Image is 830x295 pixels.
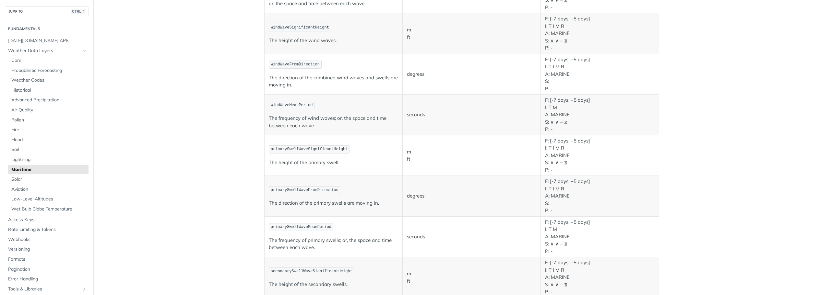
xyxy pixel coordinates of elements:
[8,266,87,273] span: Pagination
[269,281,398,288] p: The height of the secondary swells.
[271,62,320,67] span: windWaveFromDirection
[269,237,398,251] p: The frequency of primary swells; or, the space and time between each wave.
[5,244,89,254] a: Versioning
[11,146,87,153] span: Soil
[5,215,89,225] a: Access Keys
[8,48,80,54] span: Weather Data Layers
[11,156,87,163] span: Lightning
[8,194,89,204] a: Low-Level Altitudes
[11,196,87,202] span: Low-Level Altitudes
[11,127,87,133] span: Fire
[8,135,89,145] a: Flood
[269,37,398,44] p: The height of the wind waves.
[8,85,89,95] a: Historical
[11,87,87,94] span: Historical
[11,166,87,173] span: Maritime
[11,186,87,193] span: Aviation
[11,176,87,183] span: Solar
[5,284,89,294] a: Tools & LibrariesShow subpages for Tools & Libraries
[8,115,89,125] a: Pollen
[545,56,655,93] p: F: [-7 days, +5 days] I: T I M R A: MARINE S: P: -
[407,192,536,200] p: degrees
[82,48,87,53] button: Hide subpages for Weather Data Layers
[8,175,89,184] a: Solar
[11,137,87,143] span: Flood
[407,233,536,241] p: seconds
[11,206,87,212] span: Wet Bulb Globe Temperature
[545,178,655,214] p: F: [-7 days, +5 days] I: T I M R A: MARINE S: P: -
[8,75,89,85] a: Weather Codes
[545,15,655,52] p: F: [-7 days, +5 days] I: T I M R A: MARINE S: ∧ ∨ ~ ⧖ P: -
[11,67,87,74] span: Probabilistic Forecasting
[5,235,89,244] a: Webhooks
[5,265,89,274] a: Pagination
[8,217,87,223] span: Access Keys
[5,46,89,56] a: Weather Data LayersHide subpages for Weather Data Layers
[8,155,89,165] a: Lightning
[545,137,655,174] p: F: [-7 days, +5 days] I: T I M R A: MARINE S: ∧ ∨ ~ ⧖ P: -
[8,286,80,292] span: Tools & Libraries
[407,270,536,285] p: m ft
[11,57,87,64] span: Core
[269,115,398,129] p: The frequency of wind waves; or, the space and time between each wave.
[545,219,655,255] p: F: [-7 days, +5 days] I: T M A: MARINE S: ∧ ∨ ~ ⧖ P: -
[11,77,87,84] span: Weather Codes
[82,287,87,292] button: Show subpages for Tools & Libraries
[271,269,352,274] span: secondarySwellWaveSignificantHeight
[8,105,89,115] a: Air Quality
[271,147,348,152] span: primarySwellWaveSignificantHeight
[269,74,398,89] p: The direction of the combined wind waves and swells are moving in.
[8,66,89,75] a: Probabilistic Forecasting
[269,159,398,166] p: The height of the primary swell.
[407,71,536,78] p: degrees
[8,236,87,243] span: Webhooks
[5,225,89,234] a: Rate Limiting & Tokens
[271,225,331,229] span: primarySwellWaveMeanPeriod
[269,199,398,207] p: The direction of the primary swells are moving in.
[8,125,89,135] a: Fire
[271,188,338,192] span: primarySwellWaveFromDirection
[8,226,87,233] span: Rate Limiting & Tokens
[5,26,89,32] h2: Fundamentals
[11,107,87,113] span: Air Quality
[407,111,536,119] p: seconds
[8,276,87,282] span: Error Handling
[407,26,536,41] p: m ft
[11,117,87,123] span: Pollen
[11,97,87,103] span: Advanced Precipitation
[545,96,655,133] p: F: [-7 days, +5 days] I: T M A: MARINE S: ∧ ∨ ~ ⧖ P: -
[8,165,89,175] a: Maritime
[71,9,85,14] span: CTRL-/
[8,256,87,263] span: Formats
[8,56,89,65] a: Core
[5,36,89,46] a: [DATE][DOMAIN_NAME] APIs
[8,38,87,44] span: [DATE][DOMAIN_NAME] APIs
[5,6,89,16] button: JUMP TOCTRL-/
[5,274,89,284] a: Error Handling
[8,204,89,214] a: Wet Bulb Globe Temperature
[407,148,536,163] p: m ft
[8,145,89,154] a: Soil
[5,255,89,264] a: Formats
[8,246,87,253] span: Versioning
[8,95,89,105] a: Advanced Precipitation
[8,185,89,194] a: Aviation
[271,25,329,30] span: windWaveSignificantHeight
[271,103,313,108] span: windWaveMeanPeriod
